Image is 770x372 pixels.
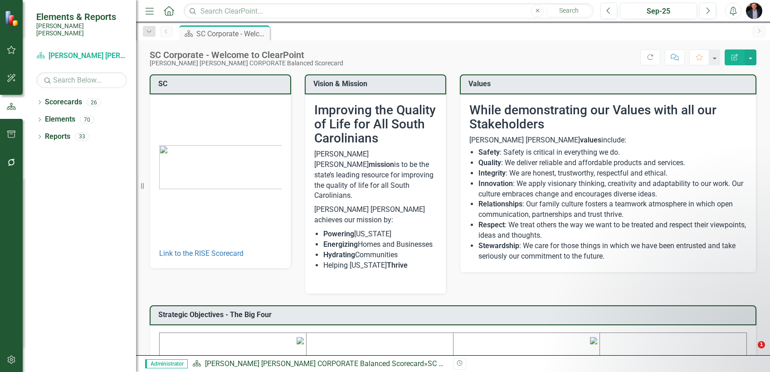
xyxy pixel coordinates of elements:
h3: Values [468,80,751,88]
small: [PERSON_NAME] [PERSON_NAME] [36,22,127,37]
input: Search ClearPoint... [184,3,594,19]
strong: Quality [478,158,501,167]
img: mceclip1%20v4.png [297,337,304,344]
span: Search [559,7,579,14]
div: 33 [75,133,89,141]
li: Helping [US_STATE] [323,260,437,271]
p: [PERSON_NAME] [PERSON_NAME] is to be the state’s leading resource for improving the quality of li... [314,149,437,203]
li: : We are honest, trustworthy, respectful and ethical. [478,168,747,179]
img: Chris Amodeo [746,3,762,19]
h2: Improving the Quality of Life for All South Carolinians [314,103,437,145]
strong: Integrity [478,169,506,177]
li: : We deliver reliable and affordable products and services. [478,158,747,168]
iframe: Intercom live chat [739,341,761,363]
a: [PERSON_NAME] [PERSON_NAME] CORPORATE Balanced Scorecard [36,51,127,61]
a: Elements [45,114,75,125]
strong: Hydrating [323,250,355,259]
strong: Relationships [478,200,522,208]
div: SC Corporate - Welcome to ClearPoint [196,28,268,39]
input: Search Below... [36,72,127,88]
a: Link to the RISE Scorecard [159,249,244,258]
strong: Energizing [323,240,358,249]
div: [PERSON_NAME] [PERSON_NAME] CORPORATE Balanced Scorecard [150,60,343,67]
strong: Safety [478,148,500,157]
div: SC Corporate - Welcome to ClearPoint [428,359,548,368]
h2: While demonstrating our Values with all our Stakeholders [469,103,747,132]
span: Administrator [145,359,188,368]
li: : We care for those things in which we have been entrusted and take seriously our commitment to t... [478,241,747,262]
a: [PERSON_NAME] [PERSON_NAME] CORPORATE Balanced Scorecard [205,359,424,368]
div: 26 [87,98,101,106]
strong: Stewardship [478,241,519,250]
strong: Thrive [387,261,408,269]
h3: Strategic Objectives - The Big Four [158,311,751,319]
h3: SC [158,80,286,88]
button: Search [546,5,591,17]
div: » [192,359,446,369]
a: Reports [45,132,70,142]
img: mceclip2%20v3.png [590,337,597,344]
li: : Our family culture fosters a teamwork atmosphere in which open communication, partnerships and ... [478,199,747,220]
p: [PERSON_NAME] [PERSON_NAME] include: [469,135,747,146]
h3: Vision & Mission [313,80,441,88]
strong: Respect [478,220,505,229]
strong: values [580,136,601,144]
span: 1 [758,341,765,348]
strong: mission [369,160,394,169]
li: : We treat others the way we want to be treated and respect their viewpoints, ideas and thoughts. [478,220,747,241]
li: Homes and Businesses [323,240,437,250]
li: : Safety is critical in everything we do. [478,147,747,158]
li: Communities [323,250,437,260]
strong: Innovation [478,179,513,188]
li: : We apply visionary thinking, creativity and adaptability to our work. Our culture embraces chan... [478,179,747,200]
p: [PERSON_NAME] [PERSON_NAME] achieves our mission by: [314,203,437,227]
li: [US_STATE] [323,229,437,240]
a: Scorecards [45,97,82,108]
div: SC Corporate - Welcome to ClearPoint [150,50,343,60]
div: 70 [80,116,94,123]
strong: Powering [323,230,354,238]
span: Elements & Reports [36,11,127,22]
div: Sep-25 [623,6,694,17]
button: Sep-25 [620,3,697,19]
img: ClearPoint Strategy [5,10,20,26]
